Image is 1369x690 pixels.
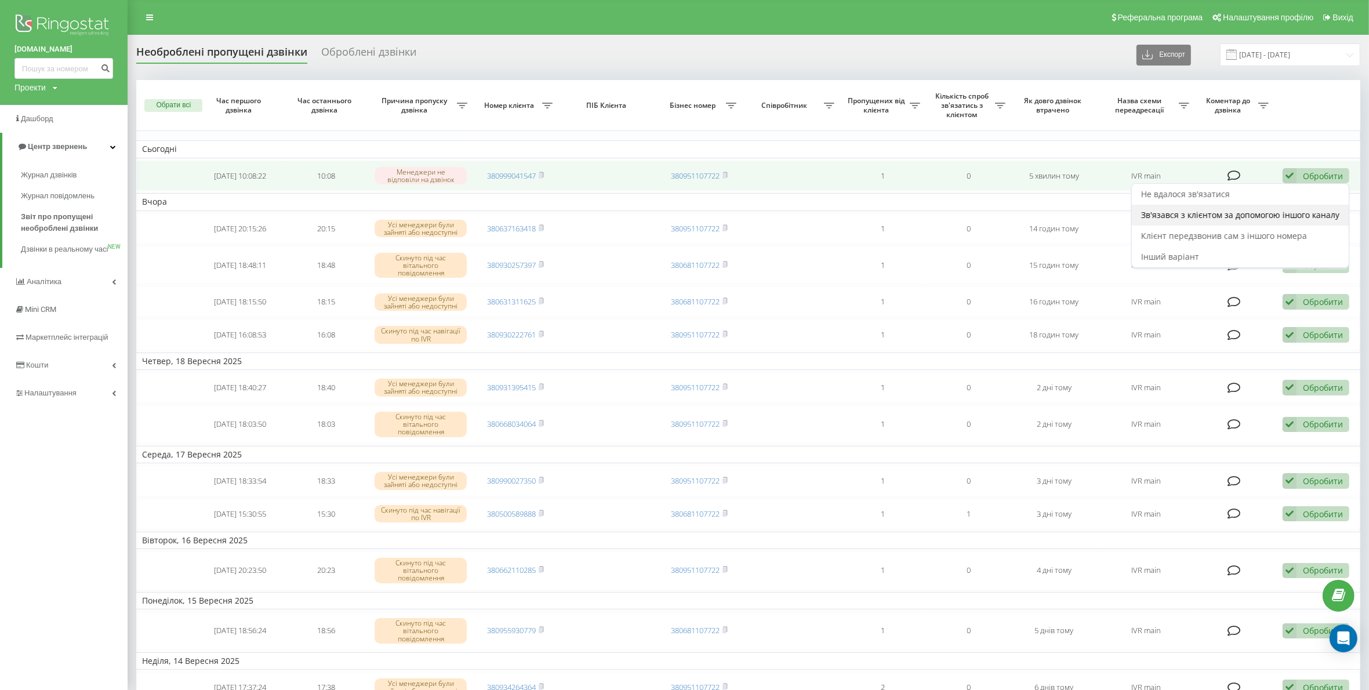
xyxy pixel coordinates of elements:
[14,12,113,41] img: Ringostat logo
[198,161,284,191] td: [DATE] 10:08:22
[840,161,926,191] td: 1
[375,326,467,343] div: Скинуто під час навігації по IVR
[1303,565,1343,576] div: Обробити
[926,286,1012,317] td: 0
[1330,624,1357,652] div: Open Intercom Messenger
[840,612,926,650] td: 1
[487,260,536,270] a: 380930257397
[569,101,647,110] span: ПІБ Клієнта
[1303,419,1343,430] div: Обробити
[198,612,284,650] td: [DATE] 18:56:24
[1136,45,1191,66] button: Експорт
[1097,286,1195,317] td: IVR main
[283,161,369,191] td: 10:08
[198,405,284,444] td: [DATE] 18:03:50
[487,329,536,340] a: 380930222761
[198,466,284,496] td: [DATE] 18:33:54
[27,277,61,286] span: Аналiтика
[487,509,536,519] a: 380500589888
[926,246,1012,284] td: 0
[1097,612,1195,650] td: IVR main
[926,612,1012,650] td: 0
[21,190,95,202] span: Журнал повідомлень
[1097,319,1195,350] td: IVR main
[840,213,926,244] td: 1
[375,96,456,114] span: Причина пропуску дзвінка
[375,379,467,396] div: Усі менеджери були зайняті або недоступні
[14,43,113,55] a: [DOMAIN_NAME]
[487,170,536,181] a: 380999041547
[198,246,284,284] td: [DATE] 18:48:11
[21,211,122,234] span: Звіт про пропущені необроблені дзвінки
[283,246,369,284] td: 18:48
[840,372,926,403] td: 1
[136,446,1360,463] td: Середа, 17 Вересня 2025
[1097,499,1195,529] td: IVR main
[1303,475,1343,486] div: Обробити
[926,213,1012,244] td: 0
[136,532,1360,549] td: Вівторок, 16 Вересня 2025
[136,140,1360,158] td: Сьогодні
[1303,509,1343,520] div: Обробити
[1011,286,1097,317] td: 16 годин тому
[671,170,720,181] a: 380951107722
[1011,319,1097,350] td: 18 годин тому
[671,419,720,429] a: 380951107722
[375,505,467,522] div: Скинуто під час навігації по IVR
[671,625,720,635] a: 380681107722
[1011,405,1097,444] td: 2 дні тому
[283,319,369,350] td: 16:08
[375,253,467,278] div: Скинуто під час вітального повідомлення
[1223,13,1313,22] span: Налаштування профілю
[840,405,926,444] td: 1
[1097,161,1195,191] td: IVR main
[21,114,53,123] span: Дашборд
[283,551,369,590] td: 20:23
[21,244,108,255] span: Дзвінки в реальному часі
[136,353,1360,370] td: Четвер, 18 Вересня 2025
[375,293,467,311] div: Усі менеджери були зайняті або недоступні
[671,565,720,575] a: 380951107722
[748,101,824,110] span: Співробітник
[846,96,910,114] span: Пропущених від клієнта
[1097,466,1195,496] td: IVR main
[2,133,128,161] a: Центр звернень
[21,165,128,186] a: Журнал дзвінків
[1097,372,1195,403] td: IVR main
[671,329,720,340] a: 380951107722
[926,499,1012,529] td: 1
[840,246,926,284] td: 1
[1021,96,1088,114] span: Як довго дзвінок втрачено
[375,167,467,184] div: Менеджери не відповіли на дзвінок
[671,382,720,393] a: 380951107722
[671,475,720,486] a: 380951107722
[840,319,926,350] td: 1
[283,405,369,444] td: 18:03
[136,193,1360,210] td: Вчора
[1011,466,1097,496] td: 3 дні тому
[283,213,369,244] td: 20:15
[926,319,1012,350] td: 0
[375,220,467,237] div: Усі менеджери були зайняті або недоступні
[1303,625,1343,636] div: Обробити
[1097,246,1195,284] td: IVR main
[198,551,284,590] td: [DATE] 20:23:50
[1011,499,1097,529] td: 3 дні тому
[26,333,108,342] span: Маркетплейс інтеграцій
[1011,551,1097,590] td: 4 дні тому
[487,565,536,575] a: 380662110285
[1097,551,1195,590] td: IVR main
[198,499,284,529] td: [DATE] 15:30:55
[198,213,284,244] td: [DATE] 20:15:26
[671,509,720,519] a: 380681107722
[1141,209,1339,220] span: Зв'язався з клієнтом за допомогою іншого каналу
[21,206,128,239] a: Звіт про пропущені необроблені дзвінки
[487,625,536,635] a: 380955930779
[1118,13,1203,22] span: Реферальна програма
[662,101,726,110] span: Бізнес номер
[144,99,202,112] button: Обрати всі
[198,319,284,350] td: [DATE] 16:08:53
[487,419,536,429] a: 380668034064
[375,618,467,644] div: Скинуто під час вітального повідомлення
[136,652,1360,670] td: Неділя, 14 Вересня 2025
